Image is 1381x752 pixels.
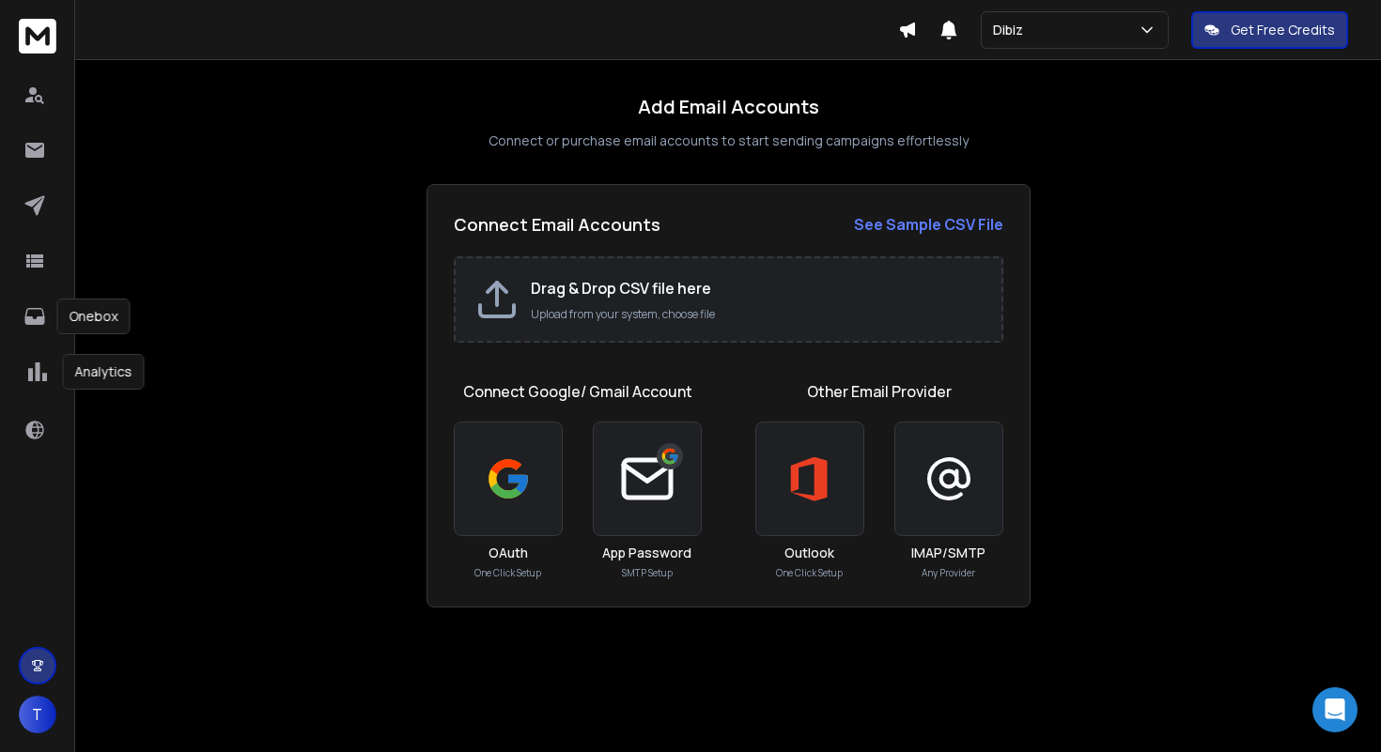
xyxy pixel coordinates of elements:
[1191,11,1348,49] button: Get Free Credits
[19,696,56,733] button: T
[531,277,983,299] h2: Drag & Drop CSV file here
[1312,687,1358,732] div: Open Intercom Messenger
[854,214,1003,235] strong: See Sample CSV File
[531,307,983,322] p: Upload from your system, choose file
[638,94,819,120] h1: Add Email Accounts
[463,380,692,403] h1: Connect Google/ Gmail Account
[57,299,131,334] div: Onebox
[776,566,843,580] p: One Click Setup
[622,566,673,580] p: SMTP Setup
[911,544,985,562] h3: IMAP/SMTP
[854,213,1003,236] a: See Sample CSV File
[489,544,528,562] h3: OAuth
[993,21,1031,39] p: Dibiz
[922,566,975,580] p: Any Provider
[63,354,145,390] div: Analytics
[807,380,952,403] h1: Other Email Provider
[1231,21,1335,39] p: Get Free Credits
[454,211,660,238] h2: Connect Email Accounts
[489,131,969,150] p: Connect or purchase email accounts to start sending campaigns effortlessly
[474,566,541,580] p: One Click Setup
[784,544,834,562] h3: Outlook
[602,544,691,562] h3: App Password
